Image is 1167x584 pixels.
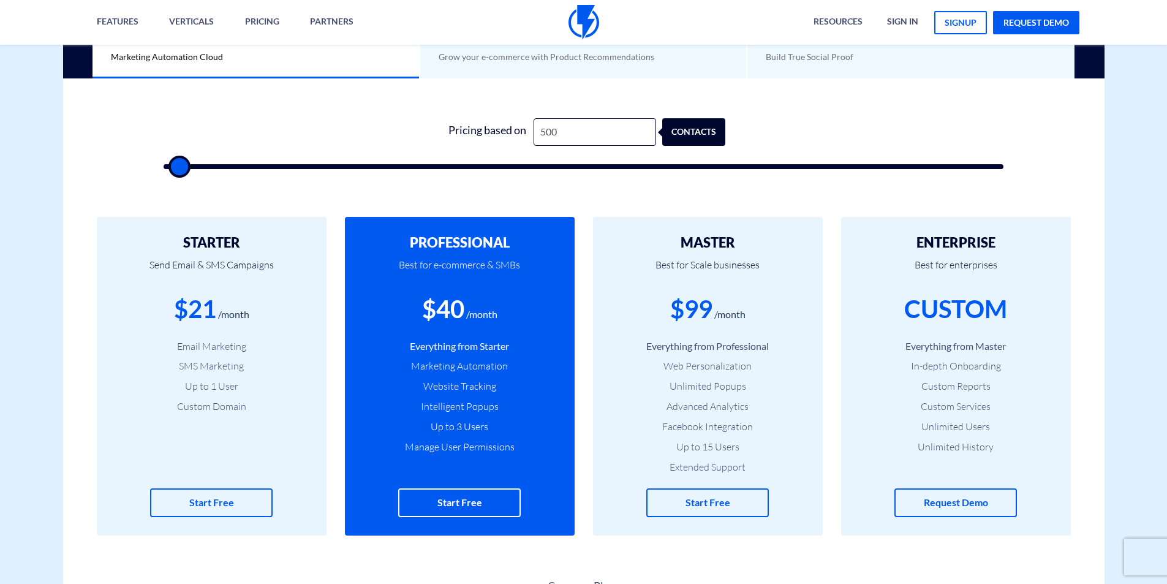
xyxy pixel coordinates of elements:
div: /month [466,308,497,322]
li: Up to 3 Users [363,420,556,434]
li: Up to 1 User [115,379,308,393]
b: AI [474,34,484,46]
h2: PROFESSIONAL [363,235,556,250]
h2: MASTER [611,235,804,250]
li: Everything from Professional [611,339,804,354]
li: Everything from Starter [363,339,556,354]
p: Best for enterprises [859,250,1052,292]
div: contacts [668,118,731,146]
li: In-depth Onboarding [859,359,1052,373]
p: Send Email & SMS Campaigns [115,250,308,292]
a: Request Demo [894,488,1017,517]
li: Unlimited Users [859,420,1052,434]
li: Up to 15 Users [611,440,804,454]
li: Custom Domain [115,400,308,414]
li: Custom Services [859,400,1052,414]
div: CUSTOM [904,292,1007,327]
li: Unlimited Popups [611,379,804,393]
div: /month [714,308,746,322]
li: Facebook Integration [611,420,804,434]
li: Manage User Permissions [363,440,556,454]
div: $40 [422,292,464,327]
li: Advanced Analytics [611,400,804,414]
span: Build True Social Proof [766,51,853,62]
a: signup [934,11,987,34]
a: Start Free [150,488,273,517]
div: $99 [670,292,712,327]
li: Marketing Automation [363,359,556,373]
li: Everything from Master [859,339,1052,354]
div: $21 [174,292,216,327]
p: Best for Scale businesses [611,250,804,292]
a: Start Free [398,488,521,517]
li: Email Marketing [115,339,308,354]
div: /month [218,308,249,322]
li: SMS Marketing [115,359,308,373]
li: Intelligent Popups [363,400,556,414]
li: Website Tracking [363,379,556,393]
span: Marketing Automation Cloud [111,51,223,62]
li: Web Personalization [611,359,804,373]
li: Unlimited History [859,440,1052,454]
h2: STARTER [115,235,308,250]
div: Pricing based on [442,118,534,146]
p: Best for e-commerce & SMBs [363,250,556,292]
a: Start Free [646,488,769,517]
a: request demo [993,11,1079,34]
b: REVIEWS [801,34,844,46]
h2: ENTERPRISE [859,235,1052,250]
b: Core [146,34,173,46]
li: Custom Reports [859,379,1052,393]
span: Grow your e-commerce with Product Recommendations [439,51,654,62]
li: Extended Support [611,460,804,474]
